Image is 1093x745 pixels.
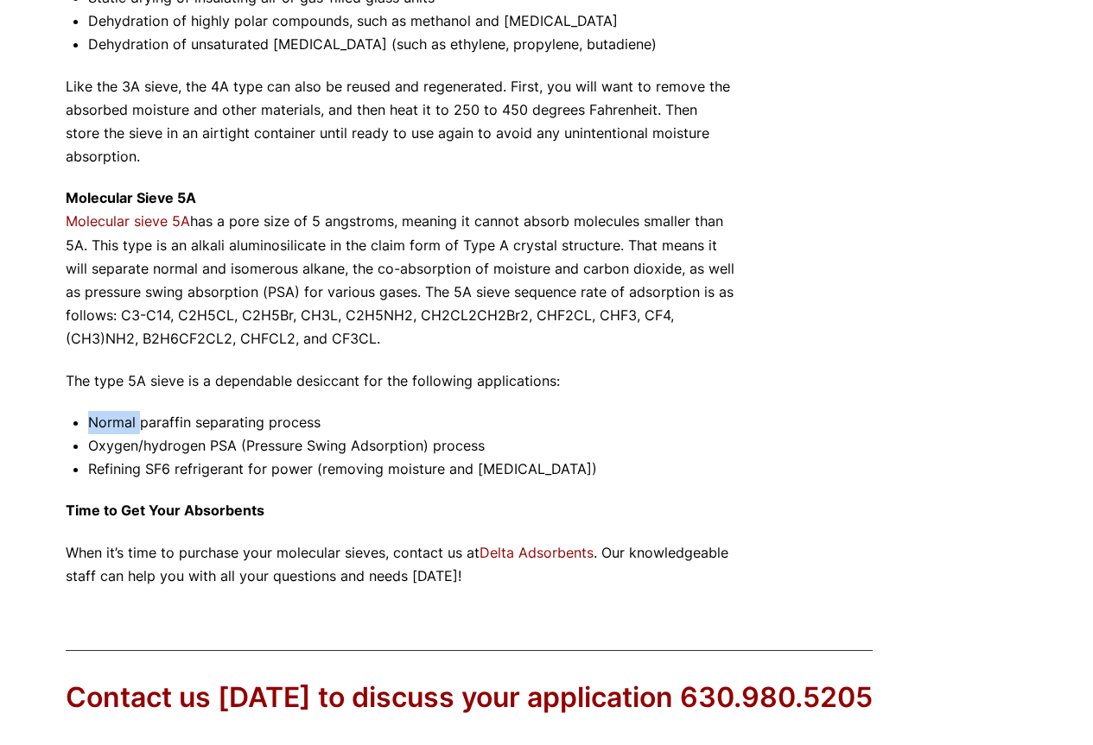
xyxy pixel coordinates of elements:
[66,679,873,717] div: Contact us [DATE] to discuss your application 630.980.5205
[66,75,734,169] p: Like the 3A sieve, the 4A type can also be reused and regenerated. First, you will want to remove...
[66,541,734,588] p: When it’s time to purchase your molecular sieves, contact us at . Our knowledgeable staff can hel...
[88,411,734,434] li: Normal paraffin separating process
[88,458,734,481] li: Refining SF6 refrigerant for power (removing moisture and [MEDICAL_DATA])
[66,186,734,350] p: has a pore size of 5 angstroms, meaning it cannot absorb molecules smaller than 5A. This type is ...
[88,434,734,458] li: Oxygen/hydrogen PSA (Pressure Swing Adsorption) process
[88,33,734,56] li: Dehydration of unsaturated [MEDICAL_DATA] (such as ethylene, propylene, butadiene)
[88,9,734,33] li: Dehydration of highly polar compounds, such as methanol and [MEDICAL_DATA]
[66,212,190,230] a: Molecular sieve 5A
[66,369,734,393] p: The type 5A sieve is a dependable desiccant for the following applications:
[480,544,594,561] a: Delta Adsorbents
[66,502,264,519] strong: Time to Get Your Absorbents
[66,189,196,206] strong: Molecular Sieve 5A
